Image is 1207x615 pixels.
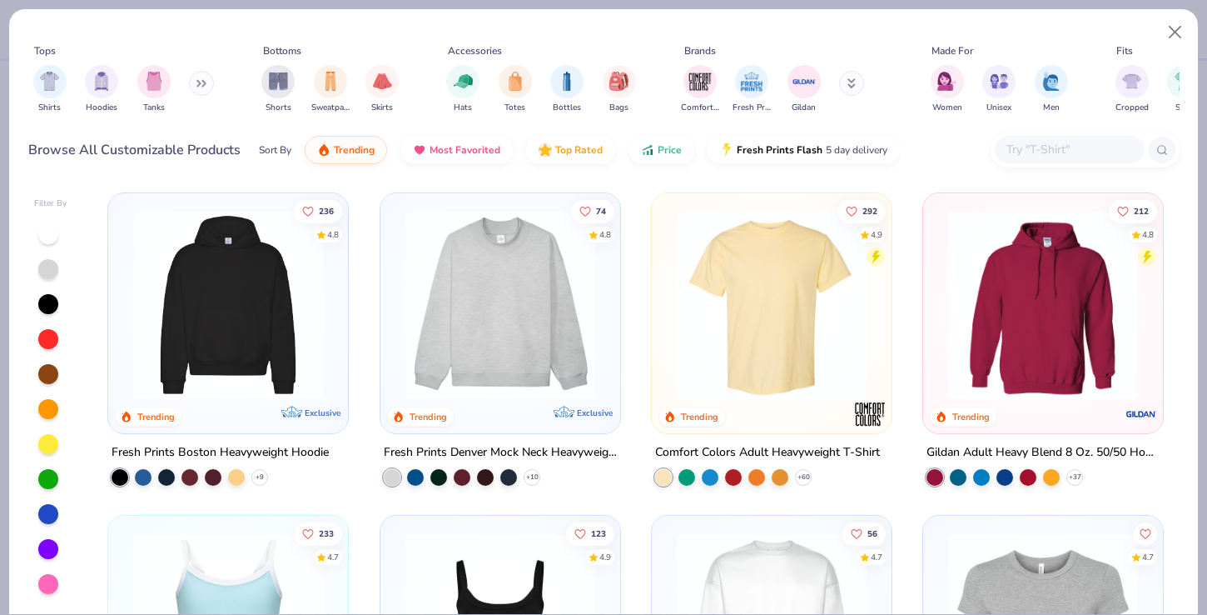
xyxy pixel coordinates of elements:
[38,102,61,114] span: Shirts
[931,65,964,114] button: filter button
[871,228,882,241] div: 4.9
[413,143,426,157] img: most_fav.gif
[787,65,821,114] div: filter for Gildan
[454,102,472,114] span: Hats
[1005,140,1133,159] input: Try "T-Shirt"
[256,472,264,482] span: + 9
[862,207,877,215] span: 292
[85,65,118,114] div: filter for Hoodies
[1122,72,1141,91] img: Cropped Image
[937,72,956,91] img: Women Image
[430,143,500,157] span: Most Favorited
[837,199,886,222] button: Like
[33,65,67,114] button: filter button
[553,102,581,114] span: Bottles
[668,210,875,400] img: 029b8af0-80e6-406f-9fdc-fdf898547912
[792,102,816,114] span: Gildan
[125,210,331,400] img: 91acfc32-fd48-4d6b-bdad-a4c1a30ac3fc
[982,65,1016,114] button: filter button
[317,143,330,157] img: trending.gif
[334,143,375,157] span: Trending
[40,72,59,91] img: Shirts Image
[1116,43,1133,58] div: Fits
[577,407,613,418] span: Exclusive
[739,69,764,94] img: Fresh Prints Image
[1175,102,1192,114] span: Slim
[708,136,900,164] button: Fresh Prints Flash5 day delivery
[871,552,882,564] div: 4.7
[555,143,603,157] span: Top Rated
[986,102,1011,114] span: Unisex
[384,442,617,463] div: Fresh Prints Denver Mock Neck Heavyweight Sweatshirt
[92,72,111,91] img: Hoodies Image
[446,65,479,114] button: filter button
[526,136,615,164] button: Top Rated
[940,210,1146,400] img: 01756b78-01f6-4cc6-8d8a-3c30c1a0c8ac
[400,136,513,164] button: Most Favorited
[1042,72,1060,91] img: Men Image
[599,552,610,564] div: 4.9
[1115,65,1149,114] div: filter for Cropped
[137,65,171,114] button: filter button
[658,143,682,157] span: Price
[371,102,393,114] span: Skirts
[628,136,694,164] button: Price
[1134,207,1149,215] span: 212
[609,102,628,114] span: Bags
[1035,65,1068,114] div: filter for Men
[145,72,163,91] img: Tanks Image
[681,65,719,114] button: filter button
[1069,472,1081,482] span: + 37
[263,43,301,58] div: Bottoms
[558,72,576,91] img: Bottles Image
[688,69,713,94] img: Comfort Colors Image
[797,472,809,482] span: + 60
[842,522,886,546] button: Like
[982,65,1016,114] div: filter for Unisex
[875,210,1081,400] img: e55d29c3-c55d-459c-bfd9-9b1c499ab3c6
[550,65,584,114] button: filter button
[603,210,810,400] img: a90f7c54-8796-4cb2-9d6e-4e9644cfe0fe
[1035,65,1068,114] button: filter button
[609,72,628,91] img: Bags Image
[259,142,291,157] div: Sort By
[269,72,288,91] img: Shorts Image
[655,442,880,463] div: Comfort Colors Adult Heavyweight T-Shirt
[112,442,329,463] div: Fresh Prints Boston Heavyweight Hoodie
[1115,102,1149,114] span: Cropped
[681,102,719,114] span: Comfort Colors
[327,228,339,241] div: 4.8
[931,65,964,114] div: filter for Women
[1160,17,1191,48] button: Close
[733,65,771,114] div: filter for Fresh Prints
[311,102,350,114] span: Sweatpants
[590,530,605,538] span: 123
[990,72,1009,91] img: Unisex Image
[28,140,241,160] div: Browse All Customizable Products
[504,102,525,114] span: Totes
[681,65,719,114] div: filter for Comfort Colors
[305,136,387,164] button: Trending
[733,102,771,114] span: Fresh Prints
[926,442,1160,463] div: Gildan Adult Heavy Blend 8 Oz. 50/50 Hooded Sweatshirt
[720,143,733,157] img: flash.gif
[446,65,479,114] div: filter for Hats
[373,72,392,91] img: Skirts Image
[737,143,822,157] span: Fresh Prints Flash
[550,65,584,114] div: filter for Bottles
[1175,72,1193,91] img: Slim Image
[684,43,716,58] div: Brands
[570,199,613,222] button: Like
[261,65,295,114] button: filter button
[448,43,502,58] div: Accessories
[1167,65,1200,114] div: filter for Slim
[499,65,532,114] button: filter button
[294,522,342,546] button: Like
[85,65,118,114] button: filter button
[294,199,342,222] button: Like
[1134,522,1157,546] button: Like
[261,65,295,114] div: filter for Shorts
[33,65,67,114] div: filter for Shirts
[1167,65,1200,114] button: filter button
[867,530,877,538] span: 56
